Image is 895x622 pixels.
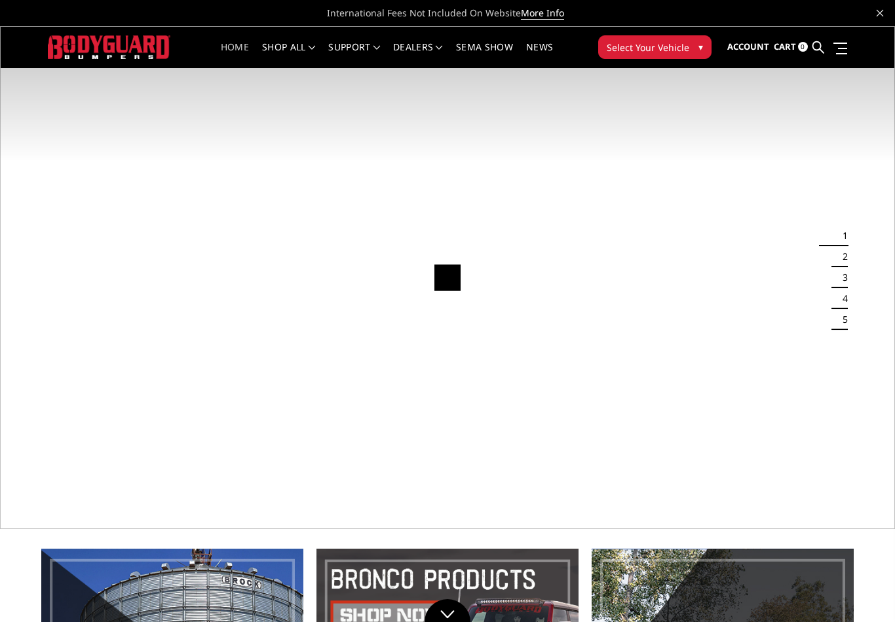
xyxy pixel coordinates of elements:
a: Home [221,43,249,68]
a: SEMA Show [456,43,513,68]
a: News [526,43,553,68]
a: Support [328,43,380,68]
a: More Info [521,7,564,20]
span: Account [727,41,769,52]
button: Select Your Vehicle [598,35,712,59]
span: Cart [774,41,796,52]
button: 3 of 5 [835,267,848,288]
button: 5 of 5 [835,309,848,330]
a: Dealers [393,43,443,68]
button: 2 of 5 [835,246,848,267]
a: Account [727,29,769,65]
button: 4 of 5 [835,288,848,309]
a: shop all [262,43,315,68]
img: BODYGUARD BUMPERS [48,35,170,60]
span: Select Your Vehicle [607,41,689,54]
a: Cart 0 [774,29,808,65]
button: 1 of 5 [835,225,848,246]
span: ▾ [698,40,703,54]
span: 0 [798,42,808,52]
